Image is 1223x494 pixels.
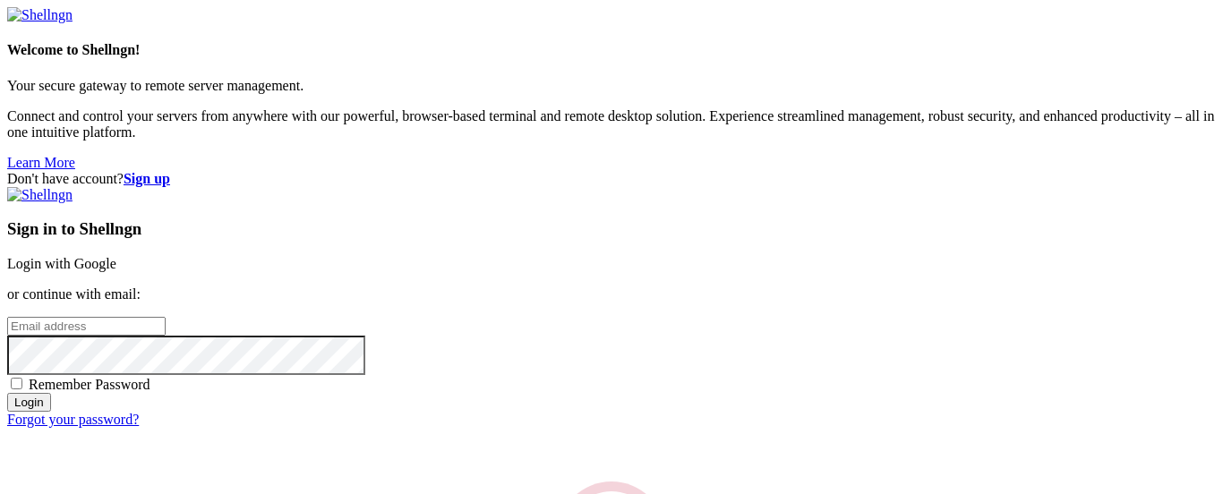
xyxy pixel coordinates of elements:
[7,286,1216,302] p: or continue with email:
[11,378,22,389] input: Remember Password
[29,377,150,392] span: Remember Password
[7,412,139,427] a: Forgot your password?
[7,7,73,23] img: Shellngn
[7,171,1216,187] div: Don't have account?
[7,108,1216,141] p: Connect and control your servers from anywhere with our powerful, browser-based terminal and remo...
[7,78,1216,94] p: Your secure gateway to remote server management.
[7,219,1216,239] h3: Sign in to Shellngn
[7,393,51,412] input: Login
[124,171,170,186] a: Sign up
[7,256,116,271] a: Login with Google
[7,187,73,203] img: Shellngn
[7,317,166,336] input: Email address
[7,155,75,170] a: Learn More
[7,42,1216,58] h4: Welcome to Shellngn!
